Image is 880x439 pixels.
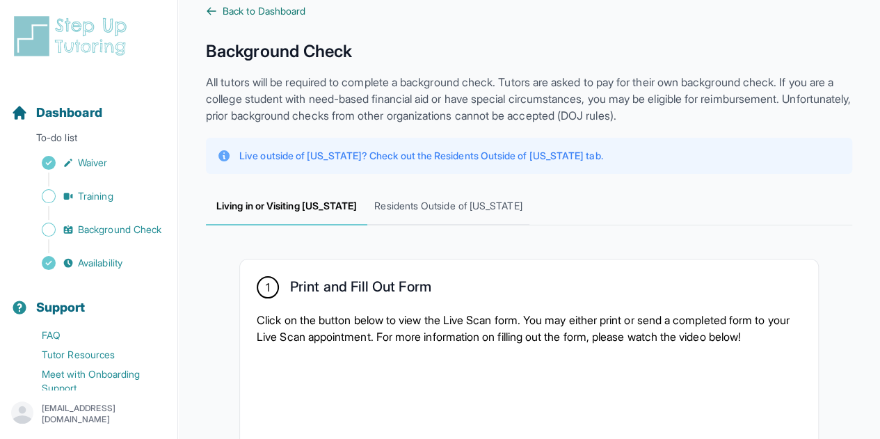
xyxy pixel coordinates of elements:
[78,156,107,170] span: Waiver
[11,14,135,58] img: logo
[78,256,122,270] span: Availability
[6,131,172,150] p: To-do list
[223,4,305,18] span: Back to Dashboard
[11,220,177,239] a: Background Check
[6,276,172,323] button: Support
[36,103,102,122] span: Dashboard
[78,189,113,203] span: Training
[11,253,177,273] a: Availability
[206,40,852,63] h1: Background Check
[36,298,86,317] span: Support
[6,81,172,128] button: Dashboard
[257,312,801,345] p: Click on the button below to view the Live Scan form. You may either print or send a completed fo...
[11,365,177,398] a: Meet with Onboarding Support
[290,278,431,301] h2: Print and Fill Out Form
[11,326,177,345] a: FAQ
[11,401,166,426] button: [EMAIL_ADDRESS][DOMAIN_NAME]
[11,103,102,122] a: Dashboard
[78,223,161,237] span: Background Check
[42,403,166,425] p: [EMAIL_ADDRESS][DOMAIN_NAME]
[266,279,270,296] span: 1
[206,188,367,225] span: Living in or Visiting [US_STATE]
[11,345,177,365] a: Tutor Resources
[11,153,177,173] a: Waiver
[206,188,852,225] nav: Tabs
[239,149,602,163] p: Live outside of [US_STATE]? Check out the Residents Outside of [US_STATE] tab.
[206,74,852,124] p: All tutors will be required to complete a background check. Tutors are asked to pay for their own...
[11,186,177,206] a: Training
[367,188,529,225] span: Residents Outside of [US_STATE]
[206,4,852,18] a: Back to Dashboard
